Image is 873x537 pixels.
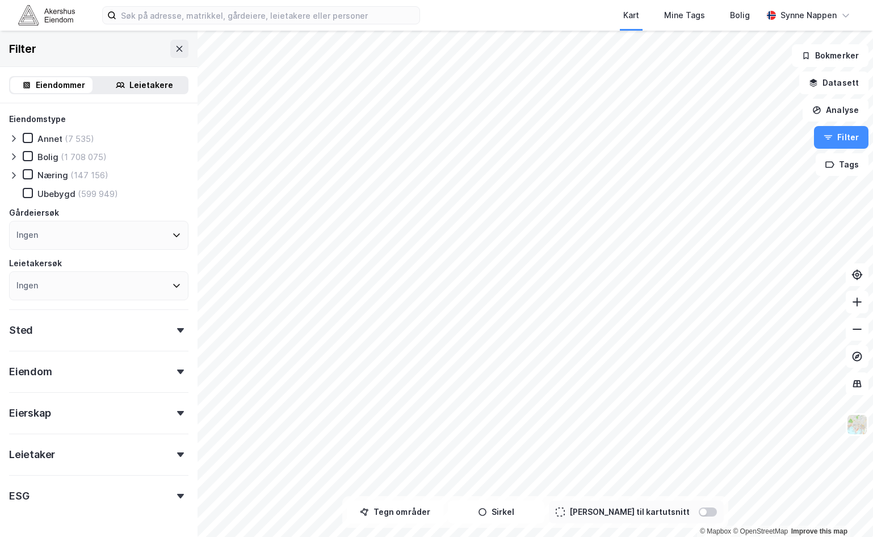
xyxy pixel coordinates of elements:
[9,365,52,379] div: Eiendom
[65,133,94,144] div: (7 535)
[9,324,33,337] div: Sted
[730,9,750,22] div: Bolig
[9,406,51,420] div: Eierskap
[9,489,29,503] div: ESG
[816,483,873,537] iframe: Chat Widget
[664,9,705,22] div: Mine Tags
[733,527,788,535] a: OpenStreetMap
[799,72,868,94] button: Datasett
[16,279,38,292] div: Ingen
[814,126,868,149] button: Filter
[18,5,75,25] img: akershus-eiendom-logo.9091f326c980b4bce74ccdd9f866810c.svg
[78,188,118,199] div: (599 949)
[846,414,868,435] img: Z
[623,9,639,22] div: Kart
[700,527,731,535] a: Mapbox
[803,99,868,121] button: Analyse
[116,7,419,24] input: Søk på adresse, matrikkel, gårdeiere, leietakere eller personer
[780,9,837,22] div: Synne Nappen
[37,170,68,181] div: Næring
[36,78,85,92] div: Eiendommer
[16,228,38,242] div: Ingen
[792,44,868,67] button: Bokmerker
[37,188,75,199] div: Ubebygd
[9,206,59,220] div: Gårdeiersøk
[347,501,443,523] button: Tegn områder
[9,257,62,270] div: Leietakersøk
[129,78,173,92] div: Leietakere
[9,40,36,58] div: Filter
[61,152,107,162] div: (1 708 075)
[816,153,868,176] button: Tags
[37,133,62,144] div: Annet
[70,170,108,181] div: (147 156)
[791,527,847,535] a: Improve this map
[9,448,55,462] div: Leietaker
[569,505,690,519] div: [PERSON_NAME] til kartutsnitt
[816,483,873,537] div: Kontrollprogram for chat
[9,112,66,126] div: Eiendomstype
[37,152,58,162] div: Bolig
[448,501,544,523] button: Sirkel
